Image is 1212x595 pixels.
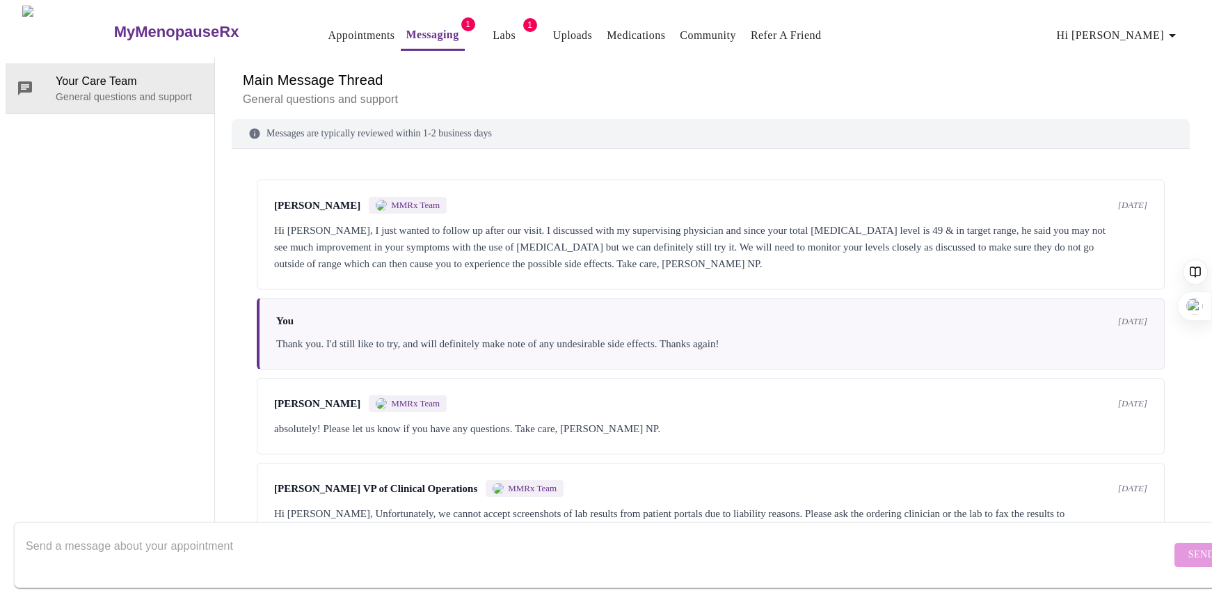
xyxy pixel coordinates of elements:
p: General questions and support [243,91,1179,108]
a: MyMenopauseRx [112,8,294,56]
div: Hi [PERSON_NAME], Unfortunately, we cannot accept screenshots of lab results from patient portals... [274,505,1147,539]
span: [DATE] [1118,316,1147,327]
p: General questions and support [56,90,203,104]
div: Thank you. I'd still like to try, and will definitely make note of any undesirable side effects. ... [276,335,1147,352]
a: Medications [607,26,665,45]
img: MyMenopauseRx Logo [22,6,112,58]
a: Community [680,26,736,45]
a: Appointments [328,26,394,45]
a: Labs [493,26,516,45]
button: Labs [482,22,527,49]
span: Hi [PERSON_NAME] [1057,26,1181,45]
span: [PERSON_NAME] VP of Clinical Operations [274,483,477,495]
span: 1 [523,18,537,32]
span: [DATE] [1118,483,1147,494]
a: Messaging [406,25,459,45]
span: Your Care Team [56,73,203,90]
button: Uploads [548,22,598,49]
h6: Main Message Thread [243,69,1179,91]
button: Community [674,22,742,49]
span: MMRx Team [508,483,557,494]
img: MMRX [493,483,504,494]
textarea: Send a message about your appointment [26,532,1171,577]
img: MMRX [376,398,387,409]
span: MMRx Team [391,398,440,409]
img: MMRX [376,200,387,211]
button: Hi [PERSON_NAME] [1051,22,1186,49]
div: Messages are typically reviewed within 1-2 business days [232,119,1190,149]
div: Your Care TeamGeneral questions and support [6,63,214,113]
button: Appointments [322,22,400,49]
span: MMRx Team [391,200,440,211]
span: [DATE] [1118,398,1147,409]
a: Refer a Friend [751,26,822,45]
h3: MyMenopauseRx [114,23,239,41]
span: [DATE] [1118,200,1147,211]
span: [PERSON_NAME] [274,200,360,212]
span: 1 [461,17,475,31]
span: You [276,315,294,327]
button: Medications [601,22,671,49]
button: Messaging [401,21,465,51]
div: absolutely! Please let us know if you have any questions. Take care, [PERSON_NAME] NP. [274,420,1147,437]
a: Uploads [553,26,593,45]
span: [PERSON_NAME] [274,398,360,410]
button: Refer a Friend [745,22,827,49]
div: Hi [PERSON_NAME], I just wanted to follow up after our visit. I discussed with my supervising phy... [274,222,1147,272]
